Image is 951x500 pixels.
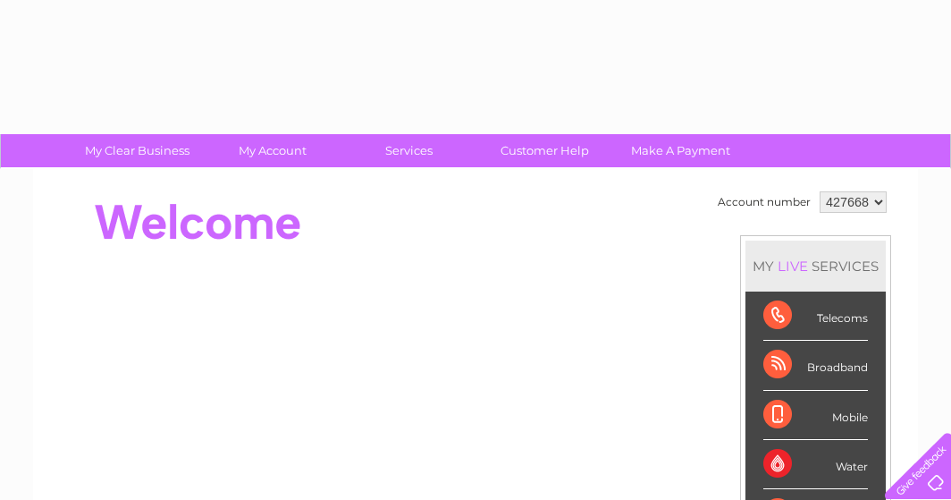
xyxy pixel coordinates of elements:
[63,134,211,167] a: My Clear Business
[607,134,754,167] a: Make A Payment
[335,134,483,167] a: Services
[713,187,815,217] td: Account number
[471,134,619,167] a: Customer Help
[763,391,868,440] div: Mobile
[763,341,868,390] div: Broadband
[774,258,812,275] div: LIVE
[745,241,886,292] div: MY SERVICES
[199,134,347,167] a: My Account
[763,440,868,489] div: Water
[763,292,868,341] div: Telecoms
